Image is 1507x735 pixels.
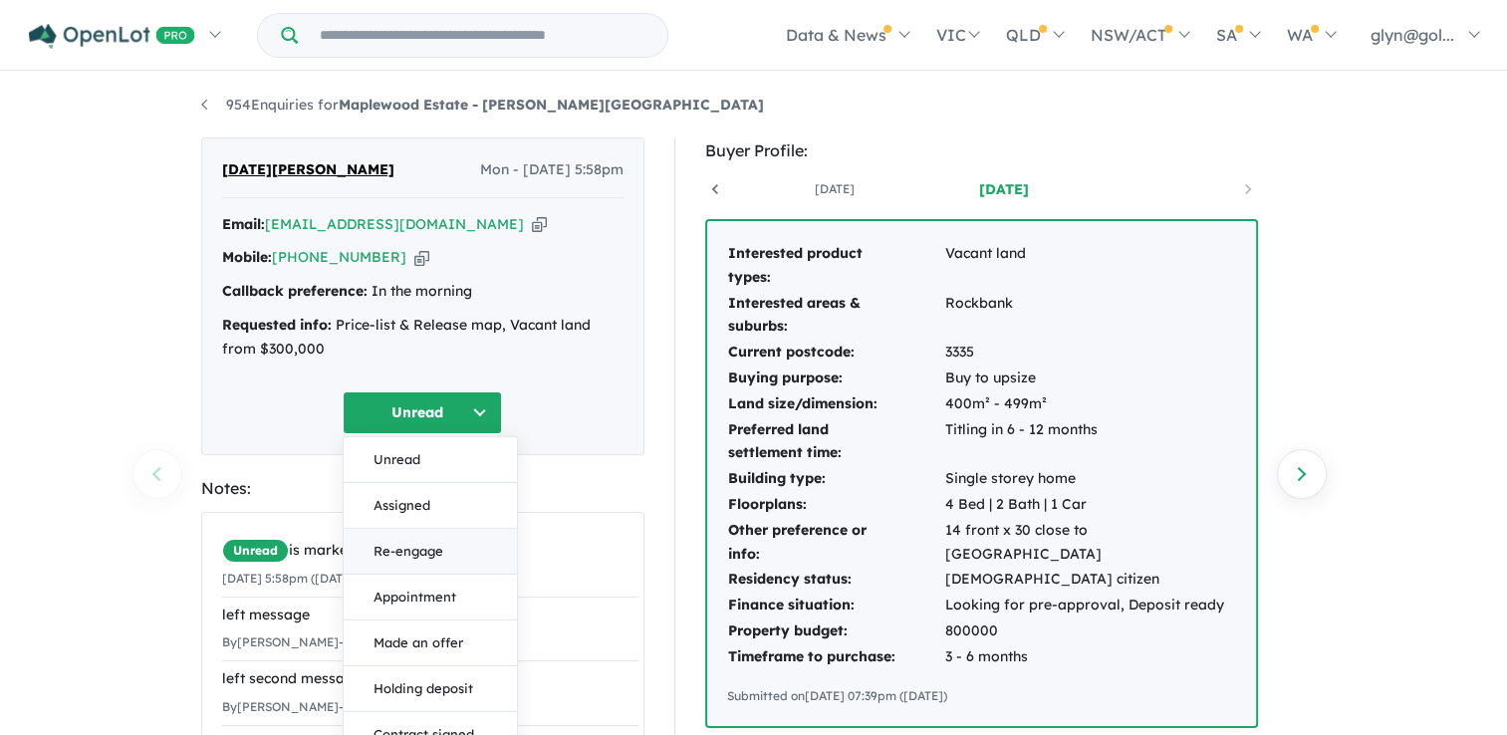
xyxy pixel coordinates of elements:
[727,466,944,492] td: Building type:
[705,137,1258,164] div: Buyer Profile:
[222,539,289,563] span: Unread
[339,96,764,114] strong: Maplewood Estate - [PERSON_NAME][GEOGRAPHIC_DATA]
[201,96,764,114] a: 954Enquiries forMaplewood Estate - [PERSON_NAME][GEOGRAPHIC_DATA]
[727,567,944,593] td: Residency status:
[222,604,638,627] div: left message
[944,391,1236,417] td: 400m² - 499m²
[222,280,624,304] div: In the morning
[344,619,517,665] button: Made an offer
[29,24,195,49] img: Openlot PRO Logo White
[727,417,944,467] td: Preferred land settlement time:
[727,644,944,670] td: Timeframe to purchase:
[944,417,1236,467] td: Titling in 6 - 12 months
[201,94,1307,118] nav: breadcrumb
[727,518,944,568] td: Other preference or info:
[222,316,332,334] strong: Requested info:
[222,571,359,586] small: [DATE] 5:58pm ([DATE])
[944,291,1236,341] td: Rockbank
[222,314,624,362] div: Price-list & Release map, Vacant land from $300,000
[944,644,1236,670] td: 3 - 6 months
[222,539,638,563] div: is marked.
[1371,25,1454,45] span: glyn@gol...
[344,482,517,528] button: Assigned
[222,699,486,714] small: By [PERSON_NAME] - [DATE] 10:28am ([DATE])
[201,475,644,502] div: Notes:
[344,574,517,619] button: Appointment
[727,340,944,366] td: Current postcode:
[727,391,944,417] td: Land size/dimension:
[919,179,1089,199] a: [DATE]
[344,665,517,711] button: Holding deposit
[222,282,368,300] strong: Callback preference:
[727,492,944,518] td: Floorplans:
[944,241,1236,291] td: Vacant land
[944,593,1236,618] td: Looking for pre-approval, Deposit ready
[302,14,663,57] input: Try estate name, suburb, builder or developer
[944,340,1236,366] td: 3335
[414,247,429,268] button: Copy
[222,667,638,691] div: left second message
[222,248,272,266] strong: Mobile:
[222,634,479,649] small: By [PERSON_NAME] - [DATE] 6:03pm ([DATE])
[222,215,265,233] strong: Email:
[343,391,502,434] button: Unread
[749,179,918,199] a: [DATE]
[344,436,517,482] button: Unread
[944,618,1236,644] td: 800000
[944,567,1236,593] td: [DEMOGRAPHIC_DATA] citizen
[480,158,624,182] span: Mon - [DATE] 5:58pm
[532,214,547,235] button: Copy
[344,528,517,574] button: Re-engage
[944,492,1236,518] td: 4 Bed | 2 Bath | 1 Car
[727,686,1236,706] div: Submitted on [DATE] 07:39pm ([DATE])
[272,248,406,266] a: [PHONE_NUMBER]
[727,366,944,391] td: Buying purpose:
[944,366,1236,391] td: Buy to upsize
[944,466,1236,492] td: Single storey home
[727,291,944,341] td: Interested areas & suburbs:
[727,618,944,644] td: Property budget:
[944,518,1236,568] td: 14 front x 30 close to [GEOGRAPHIC_DATA]
[727,241,944,291] td: Interested product types:
[222,158,394,182] span: [DATE][PERSON_NAME]
[727,593,944,618] td: Finance situation:
[265,215,524,233] a: [EMAIL_ADDRESS][DOMAIN_NAME]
